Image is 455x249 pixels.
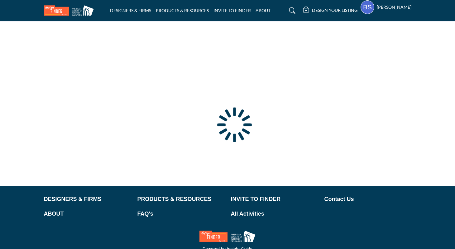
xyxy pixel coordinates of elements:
[137,210,224,218] a: FAQ's
[44,195,131,203] a: DESIGNERS & FIRMS
[361,0,374,14] button: Show hide supplier dropdown
[324,195,411,203] a: Contact Us
[213,8,251,13] a: INVITE TO FINDER
[110,8,151,13] a: DESIGNERS & FIRMS
[312,7,357,13] h5: DESIGN YOUR LISTING
[231,195,318,203] a: INVITE TO FINDER
[303,7,357,14] div: DESIGN YOUR LISTING
[137,195,224,203] a: PRODUCTS & RESOURCES
[44,5,97,16] img: Site Logo
[231,210,318,218] a: All Activities
[256,8,271,13] a: ABOUT
[199,231,256,242] img: No Site Logo
[377,4,411,10] h5: [PERSON_NAME]
[44,210,131,218] a: ABOUT
[283,6,299,16] a: Search
[156,8,209,13] a: PRODUCTS & RESOURCES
